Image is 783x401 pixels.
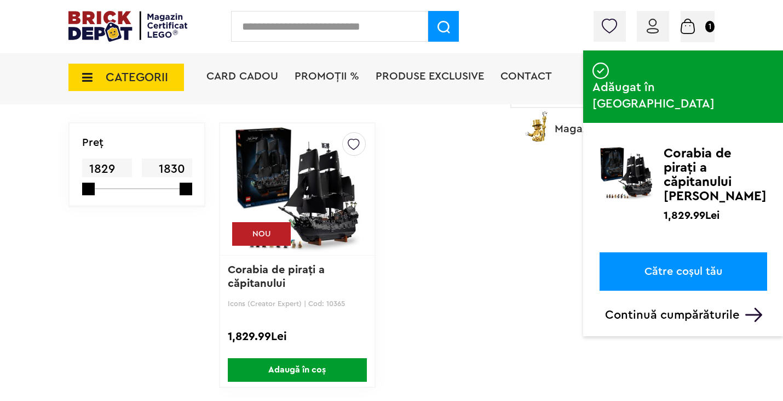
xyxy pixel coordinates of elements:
[82,159,132,195] span: 1829 Lei
[228,300,367,308] p: Icons (Creator Expert) | Cod: 10365
[592,63,609,79] img: addedtocart
[583,136,594,146] img: addedtocart
[106,71,168,83] span: CATEGORII
[600,146,653,200] img: Corabia de piraţi a căpitanului Jack Sparrow
[228,330,367,344] div: 1,829.99Lei
[220,358,375,382] a: Adaugă în coș
[745,308,762,322] img: Arrow%20-%20Down.svg
[705,21,715,32] small: 1
[142,159,192,195] span: 1830 Lei
[664,146,767,204] p: Corabia de piraţi a căpitanului [PERSON_NAME]
[228,358,367,382] span: Adaugă în coș
[82,137,103,148] p: Preţ
[605,308,767,322] p: Continuă cumpărăturile
[500,71,552,82] a: Contact
[232,222,291,246] div: NOU
[664,208,719,219] p: 1,829.99Lei
[206,71,278,82] a: Card Cadou
[234,112,361,266] img: Corabia de piraţi a căpitanului Jack Sparrow
[295,71,359,82] a: PROMOȚII %
[555,109,698,134] span: Magazine Certificate LEGO®
[228,264,328,303] a: Corabia de piraţi a căpitanului [PERSON_NAME]
[600,252,767,291] a: Către coșul tău
[376,71,484,82] a: Produse exclusive
[592,79,774,112] span: Adăugat în [GEOGRAPHIC_DATA]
